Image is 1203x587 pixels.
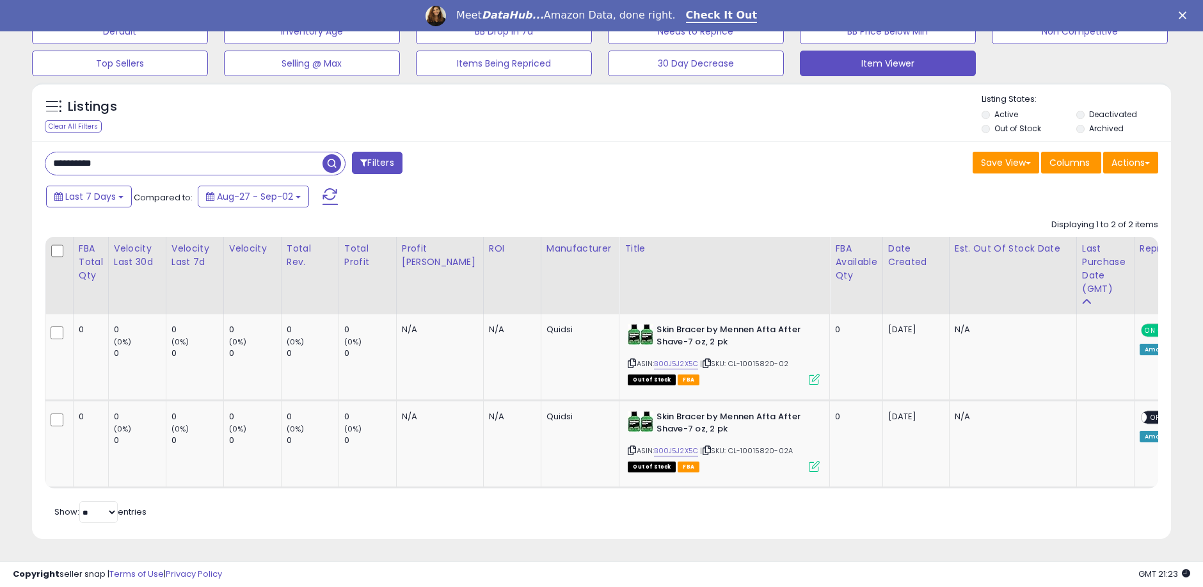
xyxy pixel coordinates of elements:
[344,348,396,359] div: 0
[229,411,281,422] div: 0
[800,51,976,76] button: Item Viewer
[1103,152,1158,173] button: Actions
[198,186,309,207] button: Aug-27 - Sep-02
[608,51,784,76] button: 30 Day Decrease
[955,242,1071,255] div: Est. Out Of Stock Date
[109,568,164,580] a: Terms of Use
[171,242,218,269] div: Velocity Last 7d
[13,568,60,580] strong: Copyright
[489,411,531,422] div: N/A
[657,411,812,438] b: Skin Bracer by Mennen Afta After Shave-7 oz, 2 pk
[344,242,391,269] div: Total Profit
[229,424,247,434] small: (0%)
[32,51,208,76] button: Top Sellers
[344,337,362,347] small: (0%)
[1140,344,1184,355] div: Amazon AI
[1089,109,1137,120] label: Deactivated
[973,152,1039,173] button: Save View
[344,411,396,422] div: 0
[114,435,166,446] div: 0
[1147,412,1167,423] span: OFF
[224,51,400,76] button: Selling @ Max
[628,462,676,472] span: All listings that are currently out of stock and unavailable for purchase on Amazon
[1082,242,1129,296] div: Last Purchase Date (GMT)
[287,348,339,359] div: 0
[888,411,939,422] div: [DATE]
[1140,431,1184,442] div: Amazon AI
[625,242,824,255] div: Title
[287,324,339,335] div: 0
[229,337,247,347] small: (0%)
[65,190,116,203] span: Last 7 Days
[134,191,193,204] span: Compared to:
[888,242,944,269] div: Date Created
[686,9,758,23] a: Check It Out
[114,348,166,359] div: 0
[835,411,872,422] div: 0
[402,242,478,269] div: Profit [PERSON_NAME]
[1142,325,1158,336] span: ON
[114,242,161,269] div: Velocity Last 30d
[546,411,610,422] div: Quidsi
[402,411,474,422] div: N/A
[45,120,102,133] div: Clear All Filters
[628,324,820,383] div: ASIN:
[229,242,276,255] div: Velocity
[171,411,223,422] div: 0
[287,424,305,434] small: (0%)
[1051,219,1158,231] div: Displaying 1 to 2 of 2 items
[678,374,699,385] span: FBA
[171,435,223,446] div: 0
[166,568,222,580] a: Privacy Policy
[46,186,132,207] button: Last 7 Days
[982,93,1171,106] p: Listing States:
[1138,568,1190,580] span: 2025-09-10 21:23 GMT
[344,424,362,434] small: (0%)
[657,324,812,351] b: Skin Bracer by Mennen Afta After Shave-7 oz, 2 pk
[489,324,531,335] div: N/A
[171,424,189,434] small: (0%)
[955,411,1067,422] p: N/A
[835,324,872,335] div: 0
[114,411,166,422] div: 0
[229,348,281,359] div: 0
[79,242,103,282] div: FBA Total Qty
[114,337,132,347] small: (0%)
[700,358,788,369] span: | SKU: CL-10015820-02
[171,348,223,359] div: 0
[344,435,396,446] div: 0
[955,324,1067,335] p: N/A
[287,337,305,347] small: (0%)
[835,242,877,282] div: FBA Available Qty
[994,123,1041,134] label: Out of Stock
[1049,156,1090,169] span: Columns
[79,411,99,422] div: 0
[287,242,333,269] div: Total Rev.
[1089,123,1124,134] label: Archived
[426,6,446,26] img: Profile image for Georgie
[416,51,592,76] button: Items Being Repriced
[402,324,474,335] div: N/A
[1140,242,1189,255] div: Repricing
[546,324,610,335] div: Quidsi
[217,190,293,203] span: Aug-27 - Sep-02
[1179,12,1191,19] div: Close
[628,324,653,345] img: 51B5nbOB7QL._SL40_.jpg
[654,358,698,369] a: B00J5J2X5C
[229,435,281,446] div: 0
[171,337,189,347] small: (0%)
[171,324,223,335] div: 0
[654,446,698,456] a: B00J5J2X5C
[287,411,339,422] div: 0
[352,152,402,174] button: Filters
[628,411,653,432] img: 51B5nbOB7QL._SL40_.jpg
[482,9,544,21] i: DataHub...
[287,435,339,446] div: 0
[68,98,117,116] h5: Listings
[114,424,132,434] small: (0%)
[678,462,699,472] span: FBA
[546,242,614,255] div: Manufacturer
[344,324,396,335] div: 0
[1041,152,1101,173] button: Columns
[456,9,676,22] div: Meet Amazon Data, done right.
